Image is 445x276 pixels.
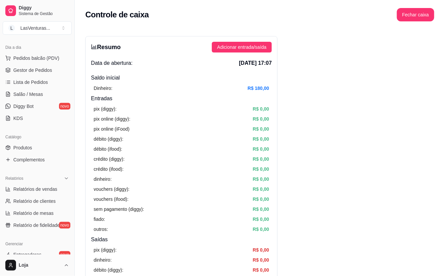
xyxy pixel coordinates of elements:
[13,156,45,163] span: Complementos
[3,249,72,260] a: Entregadoresnovo
[13,115,23,122] span: KDS
[94,205,144,213] article: sem pagamento (diggy):
[20,25,50,31] div: LasVenturas ...
[13,79,48,86] span: Lista de Pedidos
[253,125,269,133] article: R$ 0,00
[253,165,269,173] article: R$ 0,00
[13,222,60,229] span: Relatório de fidelidade
[3,220,72,231] a: Relatório de fidelidadenovo
[91,236,272,244] h4: Saídas
[3,239,72,249] div: Gerenciar
[3,208,72,219] a: Relatório de mesas
[94,185,129,193] article: vouchers (diggy):
[94,125,129,133] article: pix online (iFood)
[85,9,149,20] h2: Controle de caixa
[13,91,43,98] span: Salão / Mesas
[3,142,72,153] a: Produtos
[91,95,272,103] h4: Entradas
[94,226,108,233] article: outros:
[94,115,130,123] article: pix online (diggy):
[253,195,269,203] article: R$ 0,00
[13,67,52,74] span: Gestor de Pedidos
[5,176,23,181] span: Relatórios
[91,44,97,50] span: bar-chart
[94,105,116,113] article: pix (diggy):
[13,210,54,217] span: Relatório de mesas
[94,246,116,254] article: pix (diggy):
[3,101,72,112] a: Diggy Botnovo
[13,55,59,61] span: Pedidos balcão (PDV)
[3,3,72,19] a: DiggySistema de Gestão
[3,196,72,206] a: Relatório de clientes
[217,43,267,51] span: Adicionar entrada/saída
[94,175,112,183] article: dinheiro:
[253,205,269,213] article: R$ 0,00
[3,184,72,194] a: Relatórios de vendas
[94,216,105,223] article: fiado:
[253,256,269,264] article: R$ 0,00
[13,251,41,258] span: Entregadores
[8,25,15,31] span: L
[94,135,123,143] article: débito (diggy):
[3,42,72,53] div: Dia a dia
[94,165,123,173] article: crédito (ifood):
[397,8,434,21] button: Fechar caixa
[3,77,72,88] a: Lista de Pedidos
[94,145,122,153] article: débito (ifood):
[253,155,269,163] article: R$ 0,00
[253,226,269,233] article: R$ 0,00
[19,262,61,268] span: Loja
[13,198,56,204] span: Relatório de clientes
[19,5,69,11] span: Diggy
[13,103,34,110] span: Diggy Bot
[3,257,72,273] button: Loja
[253,145,269,153] article: R$ 0,00
[13,186,57,192] span: Relatórios de vendas
[19,11,69,16] span: Sistema de Gestão
[91,74,272,82] h4: Saldo inícial
[3,53,72,63] button: Pedidos balcão (PDV)
[239,59,272,67] span: [DATE] 17:07
[253,105,269,113] article: R$ 0,00
[94,155,125,163] article: crédito (diggy):
[212,42,272,52] button: Adicionar entrada/saída
[253,135,269,143] article: R$ 0,00
[94,195,128,203] article: vouchers (ifood):
[253,266,269,274] article: R$ 0,00
[3,65,72,76] a: Gestor de Pedidos
[253,216,269,223] article: R$ 0,00
[253,175,269,183] article: R$ 0,00
[253,115,269,123] article: R$ 0,00
[3,132,72,142] div: Catálogo
[13,144,32,151] span: Produtos
[253,246,269,254] article: R$ 0,00
[3,154,72,165] a: Complementos
[94,266,123,274] article: débito (diggy):
[3,89,72,100] a: Salão / Mesas
[3,21,72,35] button: Select a team
[253,185,269,193] article: R$ 0,00
[94,85,112,92] article: Dinheiro:
[3,113,72,124] a: KDS
[91,59,133,67] span: Data de abertura:
[94,256,112,264] article: dinheiro:
[248,85,269,92] article: R$ 180,00
[91,42,121,52] h3: Resumo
